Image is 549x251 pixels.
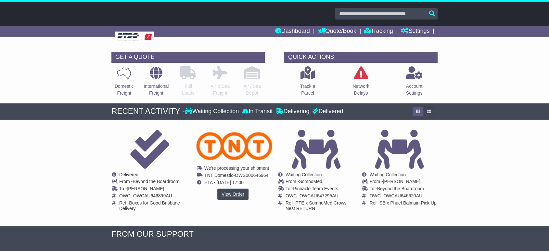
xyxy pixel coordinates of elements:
a: DomesticFreight [114,66,134,100]
p: Air & Sea Freight [211,83,230,97]
span: ETA - [DATE] 17:00 [204,179,244,185]
img: TNT_Domestic.png [196,132,272,160]
span: Waiting Collection [286,172,322,177]
p: Account Settings [406,83,423,97]
td: To - [286,186,354,193]
div: RECENT ACTIVITY - [111,107,185,116]
span: TNT Domestic [204,172,233,178]
p: Domestic Freight [115,83,134,97]
div: Waiting Collection [185,108,240,115]
p: Full Loads [180,83,196,97]
td: - [204,172,269,179]
span: OWCAU646899AU [133,193,172,198]
p: International Freight [144,83,169,97]
a: Tracking [364,26,393,37]
td: Ref - [119,200,188,211]
p: Network Delays [352,83,369,97]
a: NetworkDelays [352,66,369,100]
td: To - [119,186,188,193]
span: OWS000646964 [235,172,269,178]
span: We're processing your shipment [204,165,269,171]
td: To - [369,186,436,193]
span: PTE x SomnoMed Crows Nest RETURN [286,200,347,211]
a: View Order [217,189,249,200]
td: From - [119,179,188,186]
span: Delivered [119,172,138,177]
span: Beyond the Boardroom [133,179,179,184]
div: FROM OUR SUPPORT [111,230,438,239]
a: Dashboard [275,26,310,37]
span: OWCAU647295AU [300,193,338,198]
span: Boxes for Good Brisbane Delivery [119,200,180,211]
td: Ref - [286,200,354,211]
div: In Transit [240,108,274,115]
p: Air / Sea Depot [243,83,261,97]
a: Track aParcel [300,66,315,100]
div: QUICK ACTIONS [284,52,438,63]
a: Quote/Book [318,26,356,37]
span: Waiting Collection [369,172,406,177]
td: OWC - [369,193,436,200]
div: Delivered [311,108,343,115]
td: From - [369,179,436,186]
p: Track a Parcel [300,83,315,97]
div: Delivering [274,108,311,115]
span: OWCAU646620AU [383,193,422,198]
a: Settings [401,26,429,37]
span: Beyond the Boardroom [377,186,424,191]
a: AccountSettings [406,66,423,100]
span: SB x Phuel Balmain Pick Up [379,200,437,205]
a: InternationalFreight [143,66,169,100]
td: Ref - [369,200,436,206]
td: OWC - [286,193,354,200]
span: Pinnacle Team Events [293,186,338,191]
span: SomnoMed [299,179,322,184]
span: [PERSON_NAME] [383,179,420,184]
td: OWC - [119,193,188,200]
td: From - [286,179,354,186]
div: GET A QUOTE [111,52,265,63]
span: [PERSON_NAME] [127,186,164,191]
